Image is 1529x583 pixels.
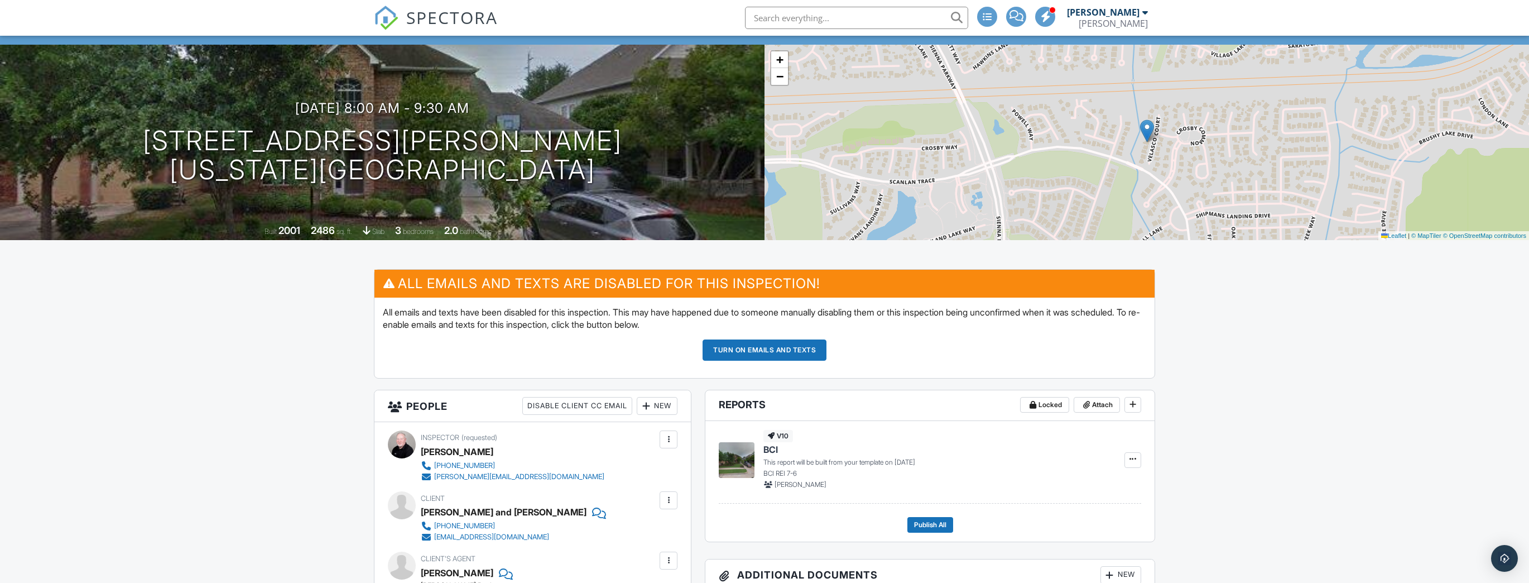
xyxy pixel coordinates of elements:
[295,101,469,116] h3: [DATE] 8:00 am - 9:30 am
[434,533,549,542] div: [EMAIL_ADDRESS][DOMAIN_NAME]
[1067,7,1139,18] div: [PERSON_NAME]
[421,471,604,482] a: [PERSON_NAME][EMAIL_ADDRESS][DOMAIN_NAME]
[421,555,475,563] span: Client's Agent
[444,224,458,236] div: 2.0
[637,397,677,415] div: New
[374,270,1155,297] h3: All emails and texts are disabled for this inspection!
[1491,545,1518,572] div: Open Intercom Messenger
[421,504,586,520] div: [PERSON_NAME] and [PERSON_NAME]
[1140,120,1154,142] img: Marker
[434,472,604,481] div: [PERSON_NAME][EMAIL_ADDRESS][DOMAIN_NAME]
[434,522,495,531] div: [PHONE_NUMBER]
[421,565,493,581] a: [PERSON_NAME]
[421,532,597,543] a: [EMAIL_ADDRESS][DOMAIN_NAME]
[374,6,398,30] img: The Best Home Inspection Software - Spectora
[421,494,445,503] span: Client
[336,227,352,236] span: sq. ft.
[1408,232,1410,239] span: |
[265,227,277,236] span: Built
[395,224,401,236] div: 3
[143,126,622,185] h1: [STREET_ADDRESS][PERSON_NAME] [US_STATE][GEOGRAPHIC_DATA]
[522,397,632,415] div: Disable Client CC Email
[372,227,384,236] span: slab
[421,433,459,442] span: Inspector
[421,443,493,460] div: [PERSON_NAME]
[771,68,788,85] a: Zoom out
[278,224,300,236] div: 2001
[1443,232,1526,239] a: © OpenStreetMap contributors
[383,306,1146,331] p: All emails and texts have been disabled for this inspection. This may have happened due to someon...
[776,52,783,66] span: +
[776,69,783,83] span: −
[461,433,497,442] span: (requested)
[703,340,826,361] button: Turn on emails and texts
[460,227,492,236] span: bathrooms
[421,520,597,532] a: [PHONE_NUMBER]
[771,51,788,68] a: Zoom in
[311,224,335,236] div: 2486
[406,6,498,29] span: SPECTORA
[1079,18,1148,29] div: Billy Cook
[374,15,498,39] a: SPECTORA
[403,227,434,236] span: bedrooms
[745,7,968,29] input: Search everything...
[374,390,691,422] h3: People
[1411,232,1441,239] a: © MapTiler
[434,461,495,470] div: [PHONE_NUMBER]
[1381,232,1406,239] a: Leaflet
[421,460,604,471] a: [PHONE_NUMBER]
